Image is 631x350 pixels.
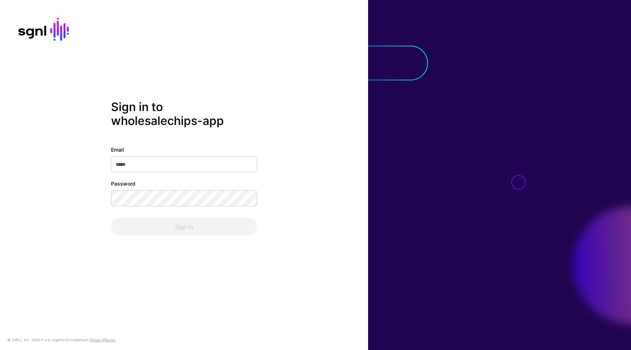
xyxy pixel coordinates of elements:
[7,337,115,343] div: © [URL], Inc. SGNL® is a registered trademark. &
[111,145,124,153] label: Email
[90,338,103,342] a: Privacy
[111,100,257,128] h2: Sign in to wholesalechips-app
[111,179,135,187] label: Password
[105,338,115,342] a: Terms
